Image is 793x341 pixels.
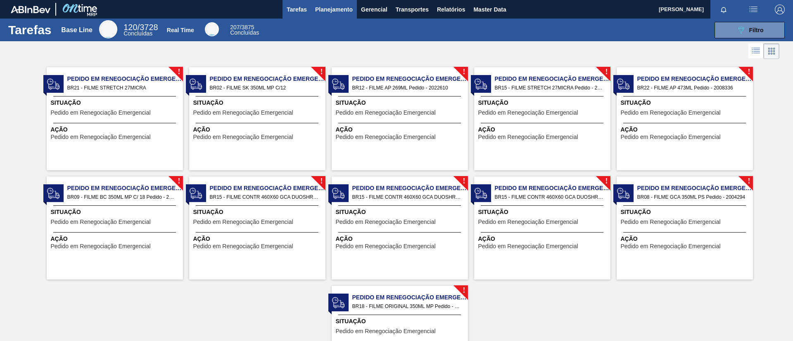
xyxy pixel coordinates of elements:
[51,134,151,140] span: Pedido em Renegociação Emergencial
[336,134,436,140] span: Pedido em Renegociação Emergencial
[193,219,293,225] span: Pedido em Renegociação Emergencial
[193,110,293,116] span: Pedido em Renegociação Emergencial
[473,5,506,14] span: Master Data
[315,5,353,14] span: Planejamento
[478,243,578,249] span: Pedido em Renegociação Emergencial
[51,208,181,216] span: Situação
[748,43,764,59] div: Visão em Lista
[336,110,436,116] span: Pedido em Renegociação Emergencial
[715,22,785,38] button: Filtro
[748,5,758,14] img: userActions
[478,208,608,216] span: Situação
[193,125,323,134] span: Ação
[621,208,751,216] span: Situação
[475,187,487,200] img: status
[51,219,151,225] span: Pedido em Renegociação Emergencial
[617,78,629,90] img: status
[320,69,323,75] span: !
[47,187,59,200] img: status
[478,134,578,140] span: Pedido em Renegociação Emergencial
[51,235,181,243] span: Ação
[51,243,151,249] span: Pedido em Renegociação Emergencial
[617,187,629,200] img: status
[336,219,436,225] span: Pedido em Renegociação Emergencial
[495,184,610,193] span: Pedido em Renegociação Emergencial
[178,178,180,184] span: !
[621,235,751,243] span: Ação
[99,20,117,38] div: Base Line
[123,30,152,37] span: Concluídas
[621,219,721,225] span: Pedido em Renegociação Emergencial
[230,25,259,35] div: Real Time
[336,235,466,243] span: Ação
[123,23,137,32] span: 120
[748,69,750,75] span: !
[463,69,465,75] span: !
[748,178,750,184] span: !
[637,193,746,202] span: BR08 - FILME GCA 350ML PS Pedido - 2004294
[210,75,325,83] span: Pedido em Renegociação Emergencial
[475,78,487,90] img: status
[495,75,610,83] span: Pedido em Renegociação Emergencial
[336,328,436,334] span: Pedido em Renegociação Emergencial
[336,125,466,134] span: Ação
[463,287,465,294] span: !
[352,184,468,193] span: Pedido em Renegociação Emergencial
[205,22,219,36] div: Real Time
[352,75,468,83] span: Pedido em Renegociação Emergencial
[123,23,158,32] span: / 3728
[67,75,183,83] span: Pedido em Renegociação Emergencial
[352,293,468,302] span: Pedido em Renegociação Emergencial
[123,24,158,36] div: Base Line
[478,110,578,116] span: Pedido em Renegociação Emergencial
[193,235,323,243] span: Ação
[463,178,465,184] span: !
[193,208,323,216] span: Situação
[336,243,436,249] span: Pedido em Renegociação Emergencial
[775,5,785,14] img: Logout
[336,99,466,107] span: Situação
[230,29,259,36] span: Concluídas
[190,187,202,200] img: status
[332,78,344,90] img: status
[352,302,461,311] span: BR18 - FILME ORIGINAL 350ML MP Pedido - 2022465
[11,6,50,13] img: TNhmsLtSVTkK8tSr43FrP2fwEKptu5GPRR3wAAAABJRU5ErkJggg==
[51,110,151,116] span: Pedido em Renegociação Emergencial
[67,83,176,92] span: BR21 - FILME STRETCH 27MICRA
[336,208,466,216] span: Situação
[67,184,183,193] span: Pedido em Renegociação Emergencial
[167,27,194,33] div: Real Time
[621,99,751,107] span: Situação
[210,193,319,202] span: BR15 - FILME CONTR 460X60 GCA DUOSHRINK Pedido - 2023558
[637,83,746,92] span: BR22 - FILME AP 473ML Pedido - 2008336
[495,83,604,92] span: BR15 - FILME STRETCH 27MICRA Pedido - 2001733
[193,243,293,249] span: Pedido em Renegociação Emergencial
[621,243,721,249] span: Pedido em Renegociação Emergencial
[193,134,293,140] span: Pedido em Renegociação Emergencial
[605,178,608,184] span: !
[51,99,181,107] span: Situação
[287,5,307,14] span: Tarefas
[178,69,180,75] span: !
[352,83,461,92] span: BR12 - FILME AP 269ML Pedido - 2022610
[47,78,59,90] img: status
[621,110,721,116] span: Pedido em Renegociação Emergencial
[230,24,240,31] span: 207
[51,125,181,134] span: Ação
[478,235,608,243] span: Ação
[210,83,319,92] span: BR02 - FILME SK 350ML MP C/12
[478,99,608,107] span: Situação
[336,317,466,326] span: Situação
[320,178,323,184] span: !
[764,43,779,59] div: Visão em Cards
[332,296,344,309] img: status
[8,25,52,35] h1: Tarefas
[637,184,753,193] span: Pedido em Renegociação Emergencial
[621,134,721,140] span: Pedido em Renegociação Emergencial
[210,184,325,193] span: Pedido em Renegociação Emergencial
[478,125,608,134] span: Ação
[710,4,737,15] button: Notificações
[605,69,608,75] span: !
[749,27,764,33] span: Filtro
[478,219,578,225] span: Pedido em Renegociação Emergencial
